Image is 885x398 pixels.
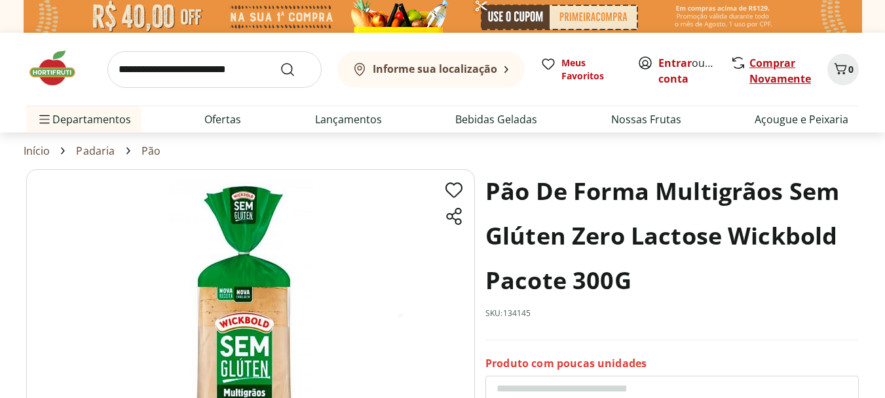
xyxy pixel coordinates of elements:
a: Comprar Novamente [749,56,811,86]
button: Carrinho [827,54,859,85]
button: Informe sua localização [337,51,525,88]
p: Produto com poucas unidades [485,356,647,370]
input: search [107,51,322,88]
a: Pão [141,145,160,157]
a: Bebidas Geladas [455,111,537,127]
span: Meus Favoritos [561,56,622,83]
a: Início [24,145,50,157]
a: Lançamentos [315,111,382,127]
a: Ofertas [204,111,241,127]
button: Menu [37,104,52,135]
a: Nossas Frutas [611,111,681,127]
p: SKU: 134145 [485,308,531,319]
a: Criar conta [658,56,730,86]
img: Hortifruti [26,49,92,88]
span: Departamentos [37,104,131,135]
span: 0 [848,63,854,75]
h1: Pão De Forma Multigrãos Sem Glúten Zero Lactose Wickbold Pacote 300G [485,169,859,303]
a: Entrar [658,56,692,70]
a: Padaria [76,145,115,157]
span: ou [658,55,717,87]
a: Açougue e Peixaria [755,111,848,127]
a: Meus Favoritos [540,56,622,83]
button: Submit Search [280,62,311,77]
b: Informe sua localização [373,62,497,76]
